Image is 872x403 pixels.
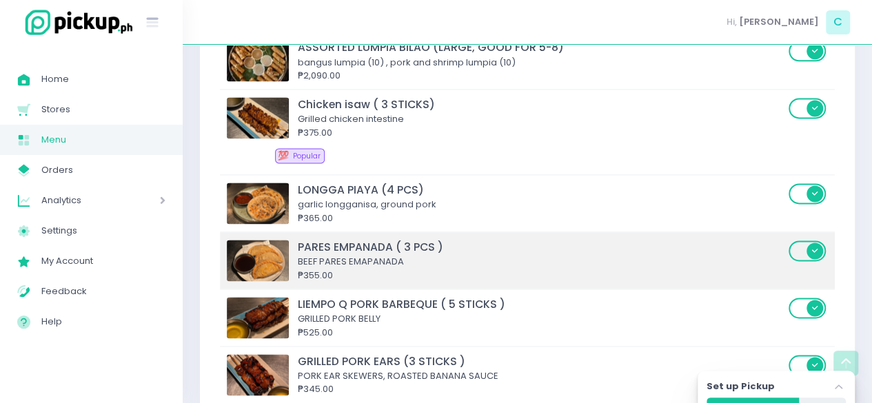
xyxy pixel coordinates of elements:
[298,211,784,225] div: ₱365.00
[41,70,165,88] span: Home
[298,296,784,312] div: LIEMPO Q PORK BARBEQUE ( 5 STICKS )
[298,56,784,70] div: bangus lumpia (10) , pork and shrimp lumpia (10)
[298,326,784,340] div: ₱525.00
[298,239,784,255] div: PARES EMPANADA ( 3 PCS )
[227,297,289,338] img: LIEMPO Q PORK BARBEQUE ( 5 STICKS )
[278,149,289,162] span: 💯
[298,126,784,140] div: ₱375.00
[227,97,289,138] img: Chicken isaw ( 3 STICKS)
[727,15,737,29] span: Hi,
[41,131,165,149] span: Menu
[227,183,289,224] img: LONGGA PIAYA (4 PCS)
[826,10,850,34] span: C
[220,232,835,289] td: PARES EMPANADA ( 3 PCS )PARES EMPANADA ( 3 PCS )BEEF PARES EMAPANADA₱355.00
[220,346,835,402] td: GRILLED PORK EARS (3 STICKS )GRILLED PORK EARS (3 STICKS )PORK EAR SKEWERS, ROASTED BANANA SAUCE₱...
[41,101,165,118] span: Stores
[220,289,835,346] td: LIEMPO Q PORK BARBEQUE ( 5 STICKS )LIEMPO Q PORK BARBEQUE ( 5 STICKS )GRILLED PORK BELLY₱525.00
[17,8,134,37] img: logo
[298,198,784,211] div: garlic longganisa, ground pork
[41,192,121,209] span: Analytics
[298,269,784,282] div: ₱355.00
[298,255,784,269] div: BEEF PARES EMAPANADA
[41,313,165,331] span: Help
[220,32,835,90] td: ASSORTED LUMPIA BILAO (LARGE, GOOD FOR 5-8)ASSORTED LUMPIA BILAO (LARGE, GOOD FOR 5-8)bangus lump...
[298,96,784,112] div: Chicken isaw ( 3 STICKS)
[739,15,819,29] span: [PERSON_NAME]
[220,90,835,175] td: Chicken isaw ( 3 STICKS)Chicken isaw ( 3 STICKS)Grilled chicken intestine₱375.00💯Popular
[298,353,784,369] div: GRILLED PORK EARS (3 STICKS )
[220,175,835,232] td: LONGGA PIAYA (4 PCS)LONGGA PIAYA (4 PCS)garlic longganisa, ground pork₱365.00
[41,161,165,179] span: Orders
[298,39,784,55] div: ASSORTED LUMPIA BILAO (LARGE, GOOD FOR 5-8)
[227,354,289,395] img: GRILLED PORK EARS (3 STICKS )
[227,240,289,281] img: PARES EMPANADA ( 3 PCS )
[293,151,321,161] span: Popular
[298,312,784,326] div: GRILLED PORK BELLY
[298,182,784,198] div: LONGGA PIAYA (4 PCS)
[41,222,165,240] span: Settings
[707,380,775,393] label: Set up Pickup
[298,69,784,83] div: ₱2,090.00
[298,112,784,126] div: Grilled chicken intestine
[41,282,165,300] span: Feedback
[298,369,784,383] div: PORK EAR SKEWERS, ROASTED BANANA SAUCE
[227,40,289,81] img: ASSORTED LUMPIA BILAO (LARGE, GOOD FOR 5-8)
[298,382,784,396] div: ₱345.00
[41,252,165,270] span: My Account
